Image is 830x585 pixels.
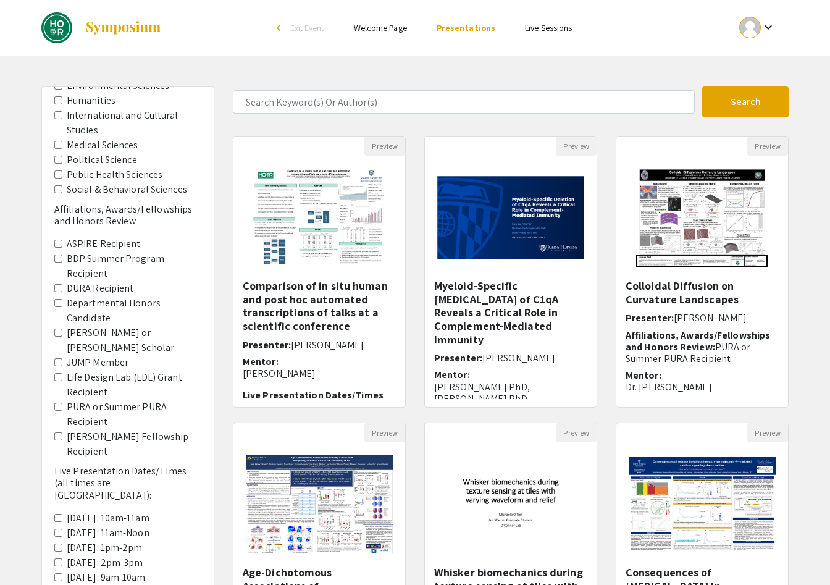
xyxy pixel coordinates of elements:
[243,279,396,332] h5: Comparison of in situ human and post hoc automated transcriptions of talks at a scientific confer...
[67,182,187,197] label: Social & Behavioral Sciences
[525,22,572,33] a: Live Sessions
[67,555,143,570] label: [DATE]: 2pm-3pm
[277,24,284,32] div: arrow_back_ios
[364,137,405,156] button: Preview
[243,339,396,351] h6: Presenter:
[67,296,201,326] label: Departmental Honors Candidate
[747,423,788,442] button: Preview
[233,136,406,408] div: Open Presentation <p>Comparison of in situ human and post hoc automated transcriptions of talks a...
[67,541,143,555] label: [DATE]: 1pm-2pm
[616,445,788,564] img: <p>Consequences of relapse in schizophrenia: synaptotagmin-7–mediated calcium signaling abnormali...
[9,529,52,576] iframe: Chat
[67,108,201,138] label: International and Cultural Studies
[434,381,587,405] p: [PERSON_NAME] PhD, [PERSON_NAME] PhD
[67,153,137,167] label: Political Science
[761,20,776,35] mat-icon: Expand account dropdown
[425,164,597,271] img: <p><span style="background-color: transparent; color: rgb(0, 0, 0);">Myeloid-Specific Deletion of...
[434,368,470,381] span: Mentor:
[674,311,747,324] span: [PERSON_NAME]
[364,423,405,442] button: Preview
[243,355,279,368] span: Mentor:
[85,20,162,35] img: Symposium by ForagerOne
[626,279,779,306] h5: Colloidal Diffusion on Curvature Landscapes
[616,136,789,408] div: Open Presentation <p class="ql-align-center"><strong>Colloidal Diffusion on Curvature Landscapes<...
[290,22,324,33] span: Exit Event
[67,511,149,526] label: [DATE]: 10am-11am
[67,370,201,400] label: Life Design Lab (LDL) Grant Recipient
[626,329,770,353] span: Affiliations, Awards/Fellowships and Honors Review:
[556,423,597,442] button: Preview
[67,326,201,355] label: [PERSON_NAME] or [PERSON_NAME] Scholar
[67,281,133,296] label: DURA Recipient
[41,12,72,43] img: DREAMS Spring 2025
[434,352,587,364] h6: Presenter:
[54,203,201,227] h6: Affiliations, Awards/Fellowships and Honors Review
[67,400,201,429] label: PURA or Summer PURA Recipient
[67,429,201,459] label: [PERSON_NAME] Fellowship Recipient
[67,138,138,153] label: Medical Sciences
[702,86,789,117] button: Search
[354,22,407,33] a: Welcome Page
[556,137,597,156] button: Preview
[243,389,384,425] span: Live Presentation Dates/Times (all times are [GEOGRAPHIC_DATA])::
[233,90,695,114] input: Search Keyword(s) Or Author(s)
[67,237,141,251] label: ASPIRE Recipient
[726,14,789,41] button: Expand account dropdown
[54,465,201,501] h6: Live Presentation Dates/Times (all times are [GEOGRAPHIC_DATA]):
[626,340,751,365] span: PURA or Summer PURA Recipient
[243,368,396,379] p: [PERSON_NAME]
[482,351,555,364] span: [PERSON_NAME]
[626,381,779,393] p: Dr. [PERSON_NAME]
[241,156,397,279] img: <p>Comparison of in situ human and post hoc automated transcriptions of talks at a scientific con...
[67,526,149,541] label: [DATE]: 11am-Noon
[434,279,587,346] h5: Myeloid-Specific [MEDICAL_DATA] of C1qA Reveals a Critical Role in Complement-Mediated Immunity
[624,156,780,279] img: <p class="ql-align-center"><strong>Colloidal Diffusion on Curvature Landscapes</strong></p><p><br...
[41,12,162,43] a: DREAMS Spring 2025
[626,369,661,382] span: Mentor:
[626,312,779,324] h6: Presenter:
[424,136,597,408] div: Open Presentation <p><span style="background-color: transparent; color: rgb(0, 0, 0);">Myeloid-Sp...
[67,355,128,370] label: JUMP Member
[425,450,597,558] img: <p><span style="color: black;">Whisker biomechanics during texture sensing at tiles with varying ...
[233,443,405,566] img: <p>Age-Dichotomous Associations of Long COVID With Frequency of Public SARS-CoV-2 Memory TCRs</p>
[291,339,364,351] span: [PERSON_NAME]
[67,570,146,585] label: [DATE]: 9am-10am
[747,137,788,156] button: Preview
[67,93,115,108] label: Humanities
[67,251,201,281] label: BDP Summer Program Recipient
[437,22,495,33] a: Presentations
[67,167,162,182] label: Public Health Sciences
